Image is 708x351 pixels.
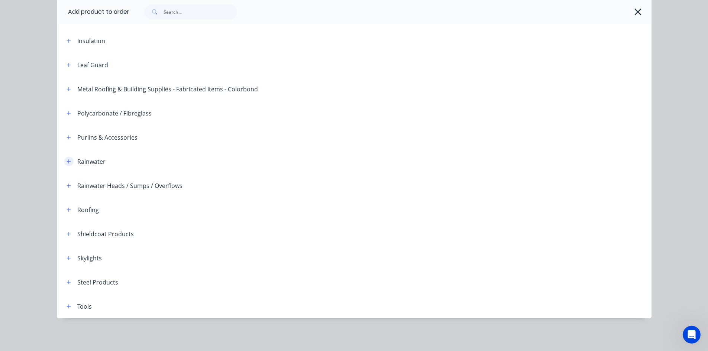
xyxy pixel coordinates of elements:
[77,302,92,311] div: Tools
[77,278,118,287] div: Steel Products
[77,230,134,238] div: Shieldcoat Products
[77,36,105,45] div: Insulation
[77,133,138,142] div: Purlins & Accessories
[77,205,99,214] div: Roofing
[77,85,258,94] div: Metal Roofing & Building Supplies - Fabricated Items - Colorbond
[77,157,106,166] div: Rainwater
[77,109,152,118] div: Polycarbonate / Fibreglass
[77,61,108,69] div: Leaf Guard
[683,326,701,344] iframe: Intercom live chat
[164,4,237,19] input: Search...
[77,181,182,190] div: Rainwater Heads / Sumps / Overflows
[77,254,102,263] div: Skylights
